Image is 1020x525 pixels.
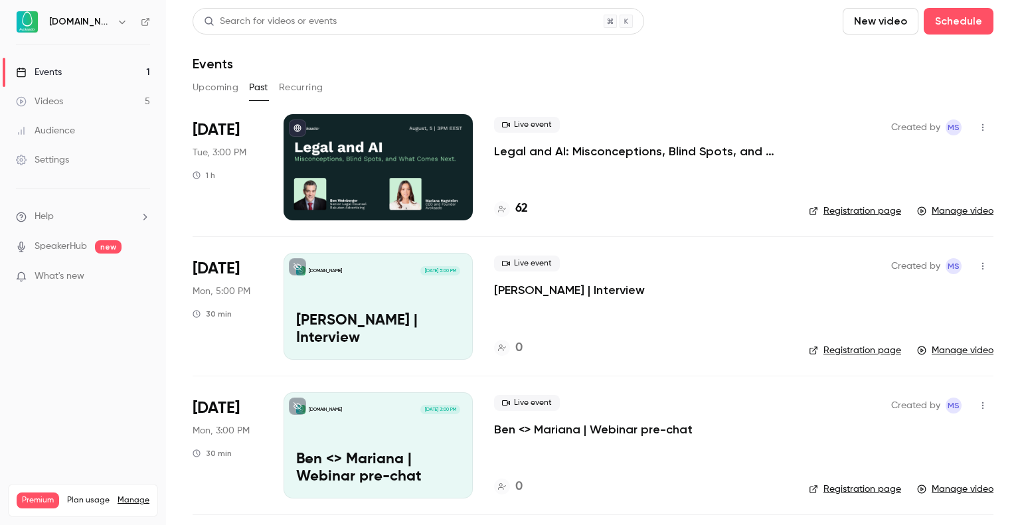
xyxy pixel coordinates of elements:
[809,344,901,357] a: Registration page
[891,258,940,274] span: Created by
[193,77,238,98] button: Upcoming
[193,424,250,437] span: Mon, 3:00 PM
[494,395,560,411] span: Live event
[309,406,342,413] p: [DOMAIN_NAME]
[420,266,460,275] span: [DATE] 5:00 PM
[891,398,940,413] span: Created by
[917,204,993,218] a: Manage video
[193,258,240,279] span: [DATE]
[95,240,122,254] span: new
[946,258,962,274] span: Marie Skachko
[309,267,342,274] p: [DOMAIN_NAME]
[948,398,960,413] span: MS
[193,392,262,498] div: Jul 21 Mon, 3:00 PM (Europe/Tallinn)
[946,119,962,135] span: Marie Skachko
[16,66,62,79] div: Events
[16,210,150,224] li: help-dropdown-opener
[193,398,240,419] span: [DATE]
[193,448,232,459] div: 30 min
[494,200,528,218] a: 62
[946,398,962,413] span: Marie Skachko
[296,313,460,347] p: [PERSON_NAME] | Interview
[193,309,232,319] div: 30 min
[16,153,69,167] div: Settings
[494,282,645,298] a: [PERSON_NAME] | Interview
[494,339,523,357] a: 0
[917,483,993,496] a: Manage video
[494,143,788,159] a: Legal and AI: Misconceptions, Blind Spots, and What Comes Next
[279,77,323,98] button: Recurring
[67,495,110,506] span: Plan usage
[17,492,59,508] span: Premium
[193,146,246,159] span: Tue, 3:00 PM
[809,204,901,218] a: Registration page
[494,421,693,437] a: Ben <> Mariana | Webinar pre-chat
[204,15,337,29] div: Search for videos or events
[296,451,460,486] p: Ben <> Mariana | Webinar pre-chat
[16,124,75,137] div: Audience
[494,256,560,271] span: Live event
[843,8,918,35] button: New video
[891,119,940,135] span: Created by
[193,119,240,141] span: [DATE]
[809,483,901,496] a: Registration page
[193,56,233,72] h1: Events
[284,392,473,498] a: Ben <> Mariana | Webinar pre-chat[DOMAIN_NAME][DATE] 3:00 PMBen <> Mariana | Webinar pre-chat
[515,339,523,357] h4: 0
[515,478,523,496] h4: 0
[494,478,523,496] a: 0
[118,495,149,506] a: Manage
[49,15,112,29] h6: [DOMAIN_NAME]
[917,344,993,357] a: Manage video
[193,170,215,181] div: 1 h
[193,114,262,220] div: Aug 5 Tue, 3:00 PM (Europe/Tallinn)
[948,119,960,135] span: MS
[16,95,63,108] div: Videos
[35,240,87,254] a: SpeakerHub
[193,253,262,359] div: Aug 4 Mon, 5:00 PM (Europe/Tallinn)
[948,258,960,274] span: MS
[284,253,473,359] a: Nate Kostelnik | Interview [DOMAIN_NAME][DATE] 5:00 PM[PERSON_NAME] | Interview
[193,285,250,298] span: Mon, 5:00 PM
[249,77,268,98] button: Past
[494,117,560,133] span: Live event
[515,200,528,218] h4: 62
[35,269,84,283] span: What's new
[17,11,38,33] img: Avokaado.io
[35,210,54,224] span: Help
[420,405,460,414] span: [DATE] 3:00 PM
[924,8,993,35] button: Schedule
